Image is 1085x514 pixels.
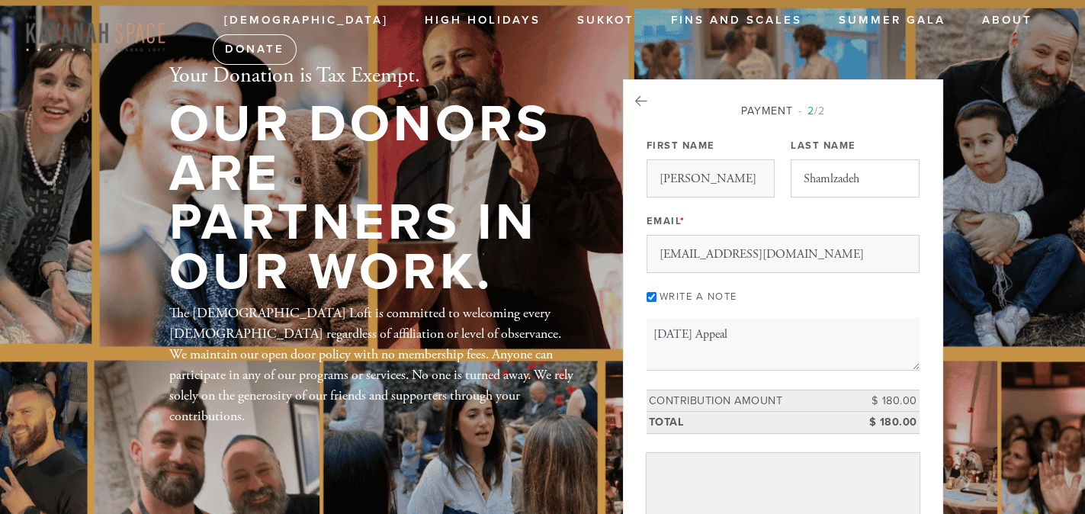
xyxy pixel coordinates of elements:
td: Total [647,412,851,434]
td: Contribution Amount [647,390,851,412]
td: $ 180.00 [851,390,920,412]
a: ABOUT [971,6,1044,35]
a: Sukkot [566,6,646,35]
div: The [DEMOGRAPHIC_DATA] Loft is committed to welcoming every [DEMOGRAPHIC_DATA] regardless of affi... [169,303,573,426]
span: /2 [798,104,825,117]
a: Fins and Scales [660,6,814,35]
a: Donate [213,34,297,65]
a: [DEMOGRAPHIC_DATA] [213,6,400,35]
img: KavanahSpace%28Red-sand%29%20%281%29.png [23,13,168,54]
span: This field is required. [680,215,685,227]
div: Payment [647,103,920,119]
td: $ 180.00 [851,412,920,434]
h1: Our Donors are Partners in Our Work. [169,100,573,297]
label: Email [647,214,685,228]
label: First Name [647,139,715,153]
label: Last Name [791,139,856,153]
a: Summer Gala [827,6,957,35]
h2: Your Donation is Tax Exempt. [169,63,573,89]
label: Write a note [660,291,737,303]
span: 2 [807,104,814,117]
a: High Holidays [413,6,552,35]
